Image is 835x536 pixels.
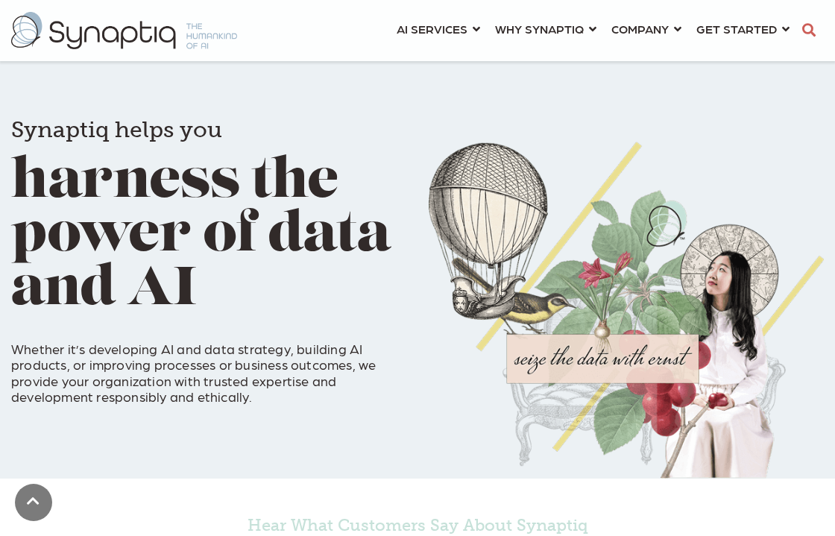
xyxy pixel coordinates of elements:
[11,97,406,318] h1: harness the power of data and AI
[495,19,584,39] span: WHY SYNAPTIQ
[696,15,790,42] a: GET STARTED
[11,324,406,405] p: Whether it’s developing AI and data strategy, building AI products, or improving processes or bus...
[696,19,777,39] span: GET STARTED
[429,142,824,478] img: Collage of girl, balloon, bird, and butterfly, with seize the data with ernst text
[11,116,222,143] span: Synaptiq helps you
[397,15,480,42] a: AI SERVICES
[11,418,168,456] iframe: Embedded CTA
[82,516,753,535] h5: Hear What Customers Say About Synaptiq
[611,15,681,42] a: COMPANY
[11,12,237,49] img: synaptiq logo-2
[397,19,467,39] span: AI SERVICES
[389,4,797,57] nav: menu
[180,418,374,456] iframe: Embedded CTA
[611,19,669,39] span: COMPANY
[495,15,596,42] a: WHY SYNAPTIQ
